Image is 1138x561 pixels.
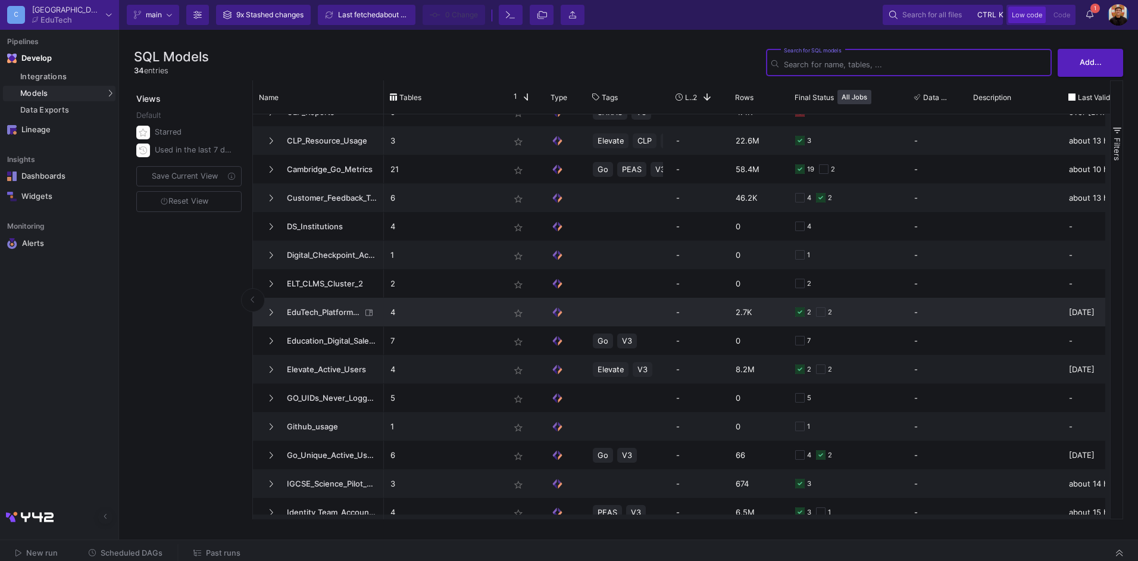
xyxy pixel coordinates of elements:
div: Integrations [20,72,112,82]
p: 3 [390,470,496,498]
span: CLP [637,127,652,155]
img: SQL Model [551,506,564,519]
div: - [670,298,729,326]
div: 6.5M [729,498,789,526]
p: 4 [390,213,496,241]
span: 2 [693,93,697,102]
span: k [999,8,1003,22]
button: All Jobs [837,90,871,104]
div: [DATE] [1062,298,1134,326]
div: - [1062,269,1134,298]
span: V3 [655,155,665,183]
div: about 10 hours ago [1062,155,1134,183]
div: 2 [831,155,835,183]
img: Navigation icon [7,125,17,135]
button: Last fetchedabout 1 hour ago [318,5,415,25]
img: SQL Model [551,306,564,319]
div: 46.2K [729,183,789,212]
span: Customer_Feedback_Triage [280,184,377,212]
mat-icon: star_border [511,335,526,349]
img: Navigation icon [7,54,17,63]
div: - [914,498,961,526]
div: - [1062,241,1134,269]
div: - [914,270,961,297]
span: ctrl [977,8,996,22]
a: Integrations [3,69,115,85]
div: - [914,213,961,240]
span: PEAS [622,155,642,183]
span: V3 [622,327,632,355]
p: 21 [390,155,496,183]
span: Low code [1012,11,1042,19]
div: 0 [729,326,789,355]
span: Scheduled DAGs [101,548,162,557]
span: Tables [399,93,421,102]
span: 1 [509,92,517,102]
div: Views [134,80,246,105]
a: Navigation iconAlerts [3,233,115,254]
span: Go_Unique_Active_Users [280,441,377,469]
button: 9x Stashed changes [216,5,311,25]
span: Elevate [598,356,624,384]
img: SQL Model [551,478,564,490]
div: - [1062,326,1134,355]
span: Name [259,93,279,102]
div: - [914,327,961,354]
span: V3 [637,356,648,384]
div: - [670,498,729,526]
mat-icon: star_border [511,220,526,235]
button: ctrlk [974,8,996,22]
mat-icon: star_border [511,449,526,463]
input: Search for name, tables, ... [784,60,1046,69]
div: [DATE] [1062,441,1134,469]
button: Starred [134,123,244,141]
p: 4 [390,498,496,526]
div: - [1062,212,1134,241]
div: Default [136,110,244,123]
span: EduTech_Platforms_KPI [280,298,361,326]
div: Widgets [21,192,99,201]
img: SQL Model [551,135,564,147]
span: IGCSE_Science_Pilot_Activations [280,470,377,498]
p: 1 [390,241,496,269]
mat-icon: star_border [511,506,526,521]
a: Navigation iconLineage [3,120,115,139]
div: - [914,470,961,497]
div: - [670,126,729,155]
span: 34 [134,66,144,75]
img: SQL Model [551,363,564,376]
div: 2 [828,298,832,326]
p: 7 [390,327,496,355]
button: main [127,5,179,25]
span: Save Current View [152,172,218,180]
span: Digital_Checkpoint_Activations [280,241,377,269]
span: New run [26,548,58,557]
div: - [670,212,729,241]
div: - [670,384,729,412]
div: - [914,155,961,183]
button: Code [1050,7,1074,23]
span: Tags [602,93,618,102]
div: - [914,298,961,326]
span: Go [598,155,608,183]
a: Data Exports [3,102,115,118]
div: 2 [828,356,832,384]
span: Github_usage [280,413,377,441]
span: Type [551,93,567,102]
div: - [670,269,729,298]
div: [GEOGRAPHIC_DATA] [32,6,101,14]
span: PEAS [598,498,617,526]
div: 4 [807,184,811,212]
mat-icon: star_border [511,420,526,435]
span: Code [1053,11,1070,19]
div: 7 [807,327,811,355]
div: 0 [729,384,789,412]
div: 66 [729,441,789,469]
div: about 13 hours ago [1062,183,1134,212]
mat-icon: star_border [511,135,526,149]
span: Filters [1112,138,1122,161]
span: Education_Digital_Sales_Data [280,327,377,355]
div: 674 [729,469,789,498]
div: C [7,6,25,24]
span: Go [598,441,608,469]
